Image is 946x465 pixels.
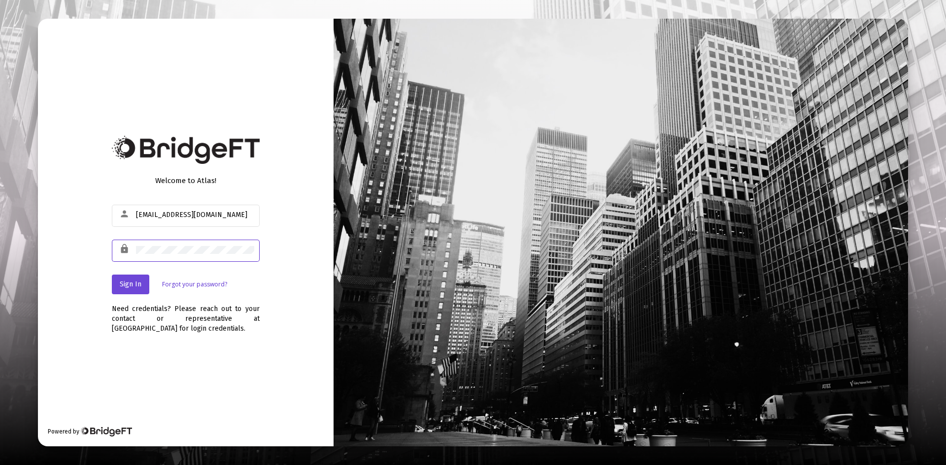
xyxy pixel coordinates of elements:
div: Welcome to Atlas! [112,176,260,186]
mat-icon: lock [119,243,131,255]
input: Email or Username [136,211,254,219]
div: Powered by [48,427,132,436]
span: Sign In [120,280,141,288]
mat-icon: person [119,208,131,220]
img: Bridge Financial Technology Logo [80,427,132,436]
img: Bridge Financial Technology Logo [112,136,260,164]
button: Sign In [112,275,149,294]
div: Need credentials? Please reach out to your contact or representative at [GEOGRAPHIC_DATA] for log... [112,294,260,334]
a: Forgot your password? [162,279,227,289]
